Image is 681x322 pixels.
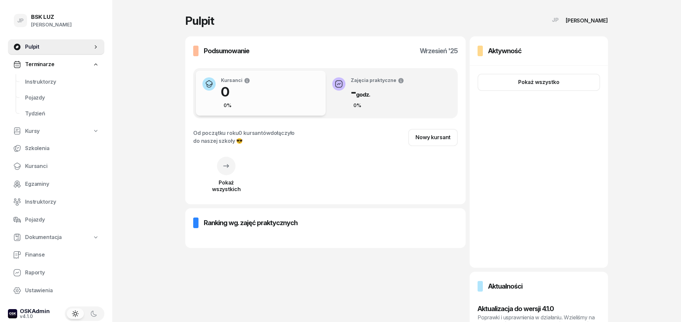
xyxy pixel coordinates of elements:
span: Kursanci [25,162,99,171]
div: [PERSON_NAME] [31,20,72,29]
a: Ustawienia [8,283,104,299]
span: Dokumentacja [25,233,62,242]
div: 0% [351,101,364,109]
a: Dokumentacja [8,230,104,245]
div: [PERSON_NAME] [566,18,608,23]
span: Pulpit [25,43,92,51]
span: Szkolenia [25,144,99,153]
button: Zajęcia praktyczne-godz.0% [326,71,455,116]
div: BSK LUZ [31,14,72,20]
span: JP [17,18,24,23]
div: Od początku roku dołączyło do naszej szkoły 😎 [193,129,295,145]
a: Pojazdy [8,212,104,228]
div: v4.1.0 [20,314,50,319]
a: Szkolenia [8,141,104,156]
a: Egzaminy [8,176,104,192]
a: Nowy kursant [408,129,458,146]
small: godz. [356,91,370,98]
a: AktywnośćPokaż wszystko [470,36,608,268]
div: Nowy kursant [415,133,450,142]
span: 0 kursantów [238,130,270,136]
a: Tydzień [20,106,104,122]
h1: - [351,84,404,100]
a: Kursanci [8,158,104,174]
a: Finanse [8,247,104,263]
div: Pokaż wszystkich [193,179,259,192]
h3: Podsumowanie [204,46,249,56]
span: Ustawienia [25,286,99,295]
span: Pojazdy [25,216,99,224]
a: Raporty [8,265,104,281]
h3: Aktywność [488,46,521,56]
h3: Aktualności [488,281,522,292]
div: Zajęcia praktyczne [351,77,404,84]
button: Kursanci00% [196,71,326,116]
span: JP [552,17,559,23]
div: Kursanci [221,77,250,84]
a: Pojazdy [20,90,104,106]
span: Terminarze [25,60,54,69]
span: Raporty [25,268,99,277]
span: Kursy [25,127,40,136]
img: logo-xs-dark@2x.png [8,309,17,318]
span: Egzaminy [25,180,99,188]
h3: Ranking wg. zajęć praktycznych [204,218,298,228]
span: Pojazdy [25,94,99,102]
a: Terminarze [8,57,104,72]
a: Pulpit [8,39,104,55]
span: Instruktorzy [25,198,99,206]
a: Instruktorzy [8,194,104,210]
a: Kursy [8,124,104,139]
button: Pokaż wszystko [478,74,600,91]
span: Tydzień [25,109,99,118]
span: Instruktorzy [25,78,99,86]
h3: wrzesień '25 [420,46,458,56]
span: Finanse [25,251,99,259]
a: Instruktorzy [20,74,104,90]
div: Pokaż wszystko [518,78,559,87]
h1: 0 [221,84,250,100]
h3: Aktualizacja do wersji 4.1.0 [478,303,600,314]
a: Pokażwszystkich [193,165,259,192]
div: OSKAdmin [20,308,50,314]
h1: Pulpit [185,15,214,26]
div: 0% [221,101,234,109]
